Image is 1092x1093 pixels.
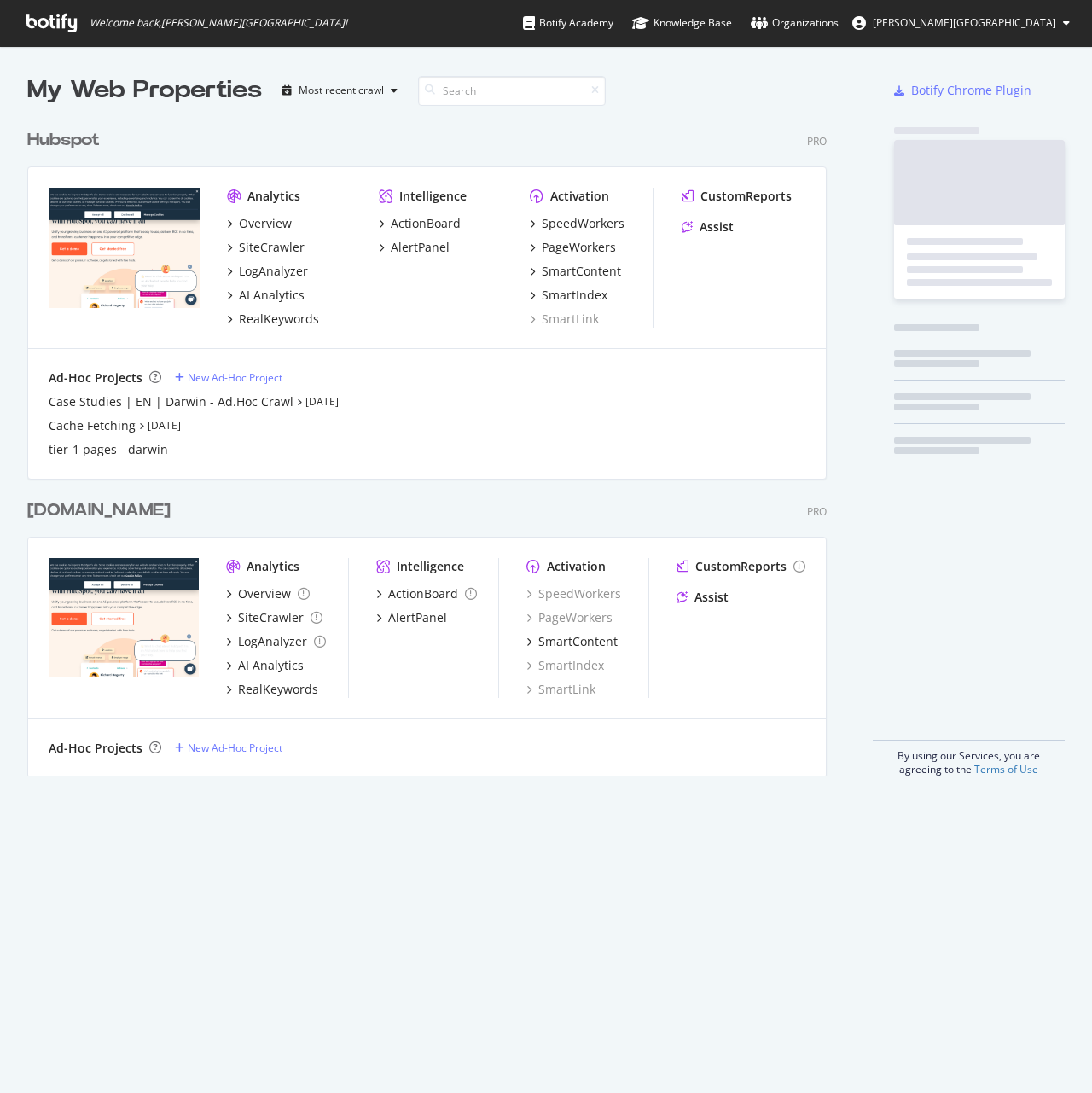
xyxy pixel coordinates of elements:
a: SmartLink [526,681,595,698]
button: Most recent crawl [276,77,404,104]
a: AlertPanel [376,609,447,626]
div: AlertPanel [388,609,447,626]
div: Ad-Hoc Projects [49,740,142,757]
div: CustomReports [700,188,792,205]
a: Overview [227,215,292,232]
a: PageWorkers [526,609,613,626]
a: PageWorkers [530,239,616,256]
div: Knowledge Base [632,15,732,32]
div: Analytics [247,558,299,575]
a: SpeedWorkers [530,215,624,232]
div: Activation [550,188,609,205]
div: Botify Academy [523,15,613,32]
a: New Ad-Hoc Project [175,741,282,755]
a: SiteCrawler [227,239,305,256]
a: CustomReports [682,188,792,205]
img: hubspot.com [49,188,200,309]
input: Search [418,76,606,106]
a: Assist [677,589,729,606]
div: RealKeywords [238,681,318,698]
a: SpeedWorkers [526,585,621,602]
a: Terms of Use [974,762,1038,776]
a: CustomReports [677,558,805,575]
a: RealKeywords [227,311,319,328]
div: New Ad-Hoc Project [188,370,282,385]
div: SmartContent [538,633,618,650]
div: My Web Properties [27,73,262,108]
div: Most recent crawl [299,85,384,96]
div: LogAnalyzer [239,263,308,280]
a: LogAnalyzer [227,263,308,280]
div: Pro [807,134,827,148]
a: Assist [682,218,734,235]
span: A.J. LaPorte [873,15,1056,30]
span: Welcome back, [PERSON_NAME][GEOGRAPHIC_DATA] ! [90,16,347,30]
a: [DATE] [148,418,181,433]
a: SmartLink [530,311,599,328]
a: SiteCrawler [226,609,322,626]
div: SiteCrawler [238,609,304,626]
div: Analytics [247,188,300,205]
a: AI Analytics [227,287,305,304]
div: [DOMAIN_NAME] [27,498,171,523]
div: SmartContent [542,263,621,280]
div: Ad-Hoc Projects [49,369,142,387]
a: LogAnalyzer [226,633,326,650]
div: grid [27,108,840,776]
div: SiteCrawler [239,239,305,256]
div: Organizations [751,15,839,32]
div: AI Analytics [238,657,304,674]
div: RealKeywords [239,311,319,328]
a: AI Analytics [226,657,304,674]
div: SpeedWorkers [542,215,624,232]
div: AI Analytics [239,287,305,304]
div: By using our Services, you are agreeing to the [873,740,1065,776]
a: SmartContent [530,263,621,280]
div: Botify Chrome Plugin [911,82,1031,99]
div: Intelligence [399,188,467,205]
div: Assist [694,589,729,606]
div: ActionBoard [391,215,461,232]
a: AlertPanel [379,239,450,256]
a: SmartIndex [530,287,607,304]
a: Hubspot [27,128,107,153]
div: SmartIndex [542,287,607,304]
a: ActionBoard [376,585,477,602]
a: SmartIndex [526,657,604,674]
a: ActionBoard [379,215,461,232]
div: ActionBoard [388,585,458,602]
a: [DOMAIN_NAME] [27,498,177,523]
a: Cache Fetching [49,417,136,434]
div: Assist [700,218,734,235]
div: LogAnalyzer [238,633,307,650]
a: tier-1 pages - darwin [49,441,168,458]
div: Overview [239,215,292,232]
a: [DATE] [305,394,339,409]
div: AlertPanel [391,239,450,256]
a: Overview [226,585,310,602]
a: New Ad-Hoc Project [175,370,282,385]
button: [PERSON_NAME][GEOGRAPHIC_DATA] [839,9,1083,37]
img: hubspot-bulkdataexport.com [49,558,199,678]
div: Hubspot [27,128,100,153]
a: Case Studies | EN | Darwin - Ad.Hoc Crawl [49,393,293,410]
a: SmartContent [526,633,618,650]
div: Intelligence [397,558,464,575]
a: Botify Chrome Plugin [894,82,1031,99]
div: New Ad-Hoc Project [188,741,282,755]
a: RealKeywords [226,681,318,698]
div: PageWorkers [542,239,616,256]
div: Overview [238,585,291,602]
div: Pro [807,504,827,519]
div: CustomReports [695,558,787,575]
div: Activation [547,558,606,575]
